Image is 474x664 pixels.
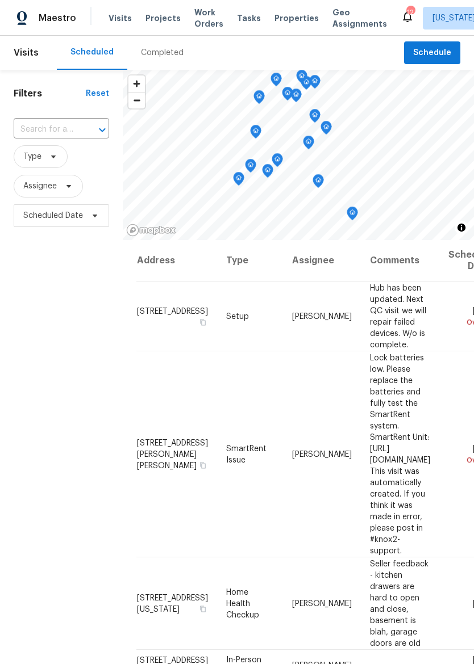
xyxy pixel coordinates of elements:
div: Map marker [296,70,307,87]
span: [PERSON_NAME] [292,450,352,458]
h1: Filters [14,88,86,99]
button: Zoom in [128,75,145,92]
a: Mapbox homepage [126,224,176,237]
input: Search for an address... [14,121,77,138]
span: Seller feedback - kitchen drawers are hard to open and close, basement is blah, garage doors are old [370,560,429,647]
div: Map marker [321,121,332,138]
span: [STREET_ADDRESS] [137,307,208,315]
span: Hub has been updated. Next QC visit we will repair failed devices. W/o is complete. [370,284,426,348]
div: Completed [141,47,184,58]
div: Map marker [245,159,256,176]
span: [PERSON_NAME] [292,312,352,320]
th: Type [217,240,283,281]
span: Assignee [23,180,57,192]
div: Map marker [347,207,358,224]
th: Assignee [283,240,361,281]
button: Copy Address [198,317,208,327]
div: Map marker [272,153,283,171]
span: Type [23,151,41,162]
span: Setup [226,312,249,320]
button: Copy Address [198,460,208,470]
span: Projects [145,12,181,24]
span: Home Health Checkup [226,588,259,619]
span: Zoom out [128,93,145,108]
div: Scheduled [70,47,114,58]
button: Toggle attribution [455,221,468,234]
div: Map marker [262,164,273,182]
button: Zoom out [128,92,145,108]
div: Map marker [271,73,282,90]
span: Geo Assignments [332,7,387,30]
span: Schedule [413,46,451,60]
button: Schedule [404,41,460,65]
span: Properties [275,12,319,24]
div: Map marker [309,75,321,93]
div: Map marker [313,174,324,192]
div: Map marker [290,89,302,106]
th: Address [136,240,217,281]
span: Toggle attribution [458,221,465,234]
span: Visits [14,40,39,65]
div: Map marker [309,109,321,127]
th: Comments [361,240,439,281]
span: Visits [109,12,132,24]
span: [PERSON_NAME] [292,599,352,607]
span: Scheduled Date [23,210,83,221]
span: Tasks [237,14,261,22]
span: [STREET_ADDRESS][US_STATE] [137,594,208,613]
span: [STREET_ADDRESS][PERSON_NAME][PERSON_NAME] [137,439,208,469]
button: Copy Address [198,603,208,613]
span: Lock batteries low. Please replace the batteries and fully test the SmartRent system. SmartRent U... [370,354,430,554]
div: Map marker [233,172,244,190]
span: Work Orders [194,7,223,30]
div: Map marker [250,125,261,142]
div: Reset [86,88,109,99]
span: SmartRent Issue [226,444,267,464]
div: 12 [406,7,414,18]
span: Maestro [39,12,76,24]
button: Open [94,122,110,138]
div: Map marker [253,90,265,108]
div: Map marker [282,87,293,104]
div: Map marker [303,136,314,153]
